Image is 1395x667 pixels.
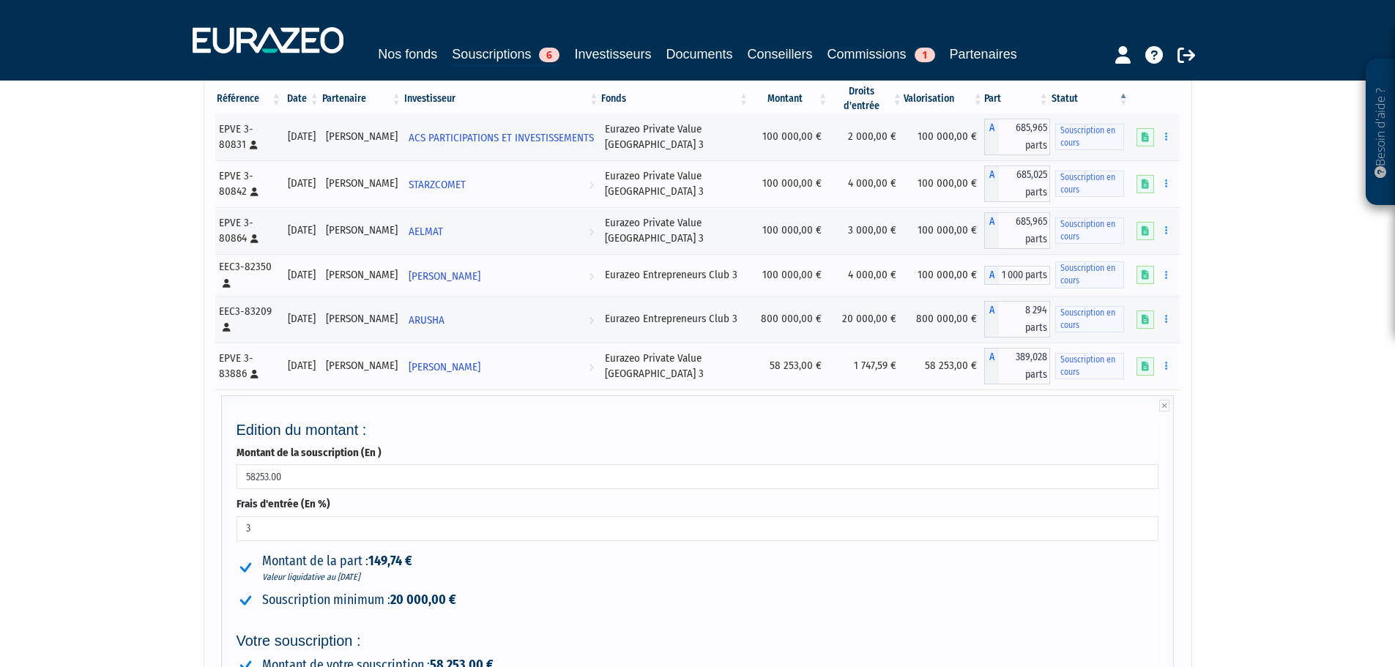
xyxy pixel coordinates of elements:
[237,422,1159,438] h4: Edition du montant :
[321,207,403,254] td: [PERSON_NAME]
[915,48,935,62] span: 1
[237,591,1159,610] li: Souscription minimum :
[288,223,316,238] div: [DATE]
[605,215,745,247] div: Eurazeo Private Value [GEOGRAPHIC_DATA] 3
[237,552,1159,584] li: Montant de la part :
[219,351,278,382] div: EPVE 3-83886
[984,301,1050,338] div: A - Eurazeo Entrepreneurs Club 3
[219,304,278,335] div: EEC3-83209
[904,207,984,254] td: 100 000,00 €
[452,44,559,67] a: Souscriptions6
[984,165,1050,202] div: A - Eurazeo Private Value Europe 3
[904,343,984,390] td: 58 253,00 €
[288,129,316,144] div: [DATE]
[219,122,278,153] div: EPVE 3-80831
[605,122,745,153] div: Eurazeo Private Value [GEOGRAPHIC_DATA] 3
[984,212,999,249] span: A
[904,296,984,343] td: 800 000,00 €
[750,84,829,113] th: Montant: activer pour trier la colonne par ordre croissant
[1055,306,1125,332] span: Souscription en cours
[984,165,999,202] span: A
[1055,124,1125,150] span: Souscription en cours
[829,207,904,254] td: 3 000,00 €
[237,516,1159,541] input: Frais d'entrée (En %)
[403,351,600,381] a: [PERSON_NAME]
[666,44,732,64] a: Documents
[219,215,278,247] div: EPVE 3-80864
[1372,67,1389,198] p: Besoin d'aide ?
[219,168,278,200] div: EPVE 3-80842
[321,113,403,160] td: [PERSON_NAME]
[605,168,745,200] div: Eurazeo Private Value [GEOGRAPHIC_DATA] 3
[288,267,316,283] div: [DATE]
[904,254,984,296] td: 100 000,00 €
[984,348,1050,384] div: A - Eurazeo Private Value Europe 3
[904,84,984,113] th: Valorisation: activer pour trier la colonne par ordre croissant
[574,44,651,64] a: Investisseurs
[321,254,403,296] td: [PERSON_NAME]
[999,301,1050,338] span: 8 294 parts
[829,254,904,296] td: 4 000,00 €
[589,263,594,290] i: Voir l'investisseur
[215,84,283,113] th: Référence : activer pour trier la colonne par ordre croissant
[250,370,258,379] i: [Français] Personne physique
[403,122,600,152] a: ACS PARTICIPATIONS ET INVESTISSEMENTS
[829,84,904,113] th: Droits d'entrée: activer pour trier la colonne par ordre croissant
[321,343,403,390] td: [PERSON_NAME]
[750,113,829,160] td: 100 000,00 €
[904,160,984,207] td: 100 000,00 €
[237,445,382,461] label: Montant de la souscription (En )
[984,119,1050,155] div: A - Eurazeo Private Value Europe 3
[750,207,829,254] td: 100 000,00 €
[1055,171,1125,197] span: Souscription en cours
[829,160,904,207] td: 4 000,00 €
[829,296,904,343] td: 20 000,00 €
[409,307,444,334] span: ARUSHA
[193,27,343,53] img: 1732889491-logotype_eurazeo_blanc_rvb.png
[250,187,258,196] i: [Français] Personne physique
[1055,353,1125,379] span: Souscription en cours
[409,263,480,290] span: [PERSON_NAME]
[984,119,999,155] span: A
[409,124,594,152] span: ACS PARTICIPATIONS ET INVESTISSEMENTS
[904,113,984,160] td: 100 000,00 €
[999,165,1050,202] span: 685,025 parts
[984,301,999,338] span: A
[600,84,750,113] th: Fonds: activer pour trier la colonne par ordre croissant
[1055,217,1125,244] span: Souscription en cours
[237,496,330,512] label: Frais d'entrée (En %)
[750,343,829,390] td: 58 253,00 €
[403,84,600,113] th: Investisseur: activer pour trier la colonne par ordre croissant
[605,311,745,327] div: Eurazeo Entrepreneurs Club 3
[999,348,1050,384] span: 389,028 parts
[589,354,594,381] i: Voir l'investisseur
[390,592,456,608] strong: 20 000,00 €
[827,44,935,64] a: Commissions1
[750,296,829,343] td: 800 000,00 €
[984,266,999,285] span: A
[262,571,1159,584] em: Valeur liquidative au [DATE]
[403,216,600,245] a: AELMAT
[321,84,403,113] th: Partenaire: activer pour trier la colonne par ordre croissant
[321,296,403,343] td: [PERSON_NAME]
[403,169,600,198] a: STARZCOMET
[409,171,466,198] span: STARZCOMET
[288,176,316,191] div: [DATE]
[984,84,1050,113] th: Part: activer pour trier la colonne par ordre croissant
[283,84,321,113] th: Date: activer pour trier la colonne par ordre croissant
[950,44,1017,64] a: Partenaires
[984,348,999,384] span: A
[237,464,1159,489] input: Montant de la souscription (En )
[223,323,231,332] i: [Français] Personne physique
[250,141,258,149] i: [Français] Personne physique
[605,267,745,283] div: Eurazeo Entrepreneurs Club 3
[237,633,1159,649] h4: Votre souscription :
[409,218,443,245] span: AELMAT
[219,259,278,291] div: EEC3-82350
[750,254,829,296] td: 100 000,00 €
[403,305,600,334] a: ARUSHA
[999,119,1050,155] span: 685,965 parts
[589,152,594,179] i: Voir l'investisseur
[403,261,600,290] a: [PERSON_NAME]
[589,171,594,198] i: Voir l'investisseur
